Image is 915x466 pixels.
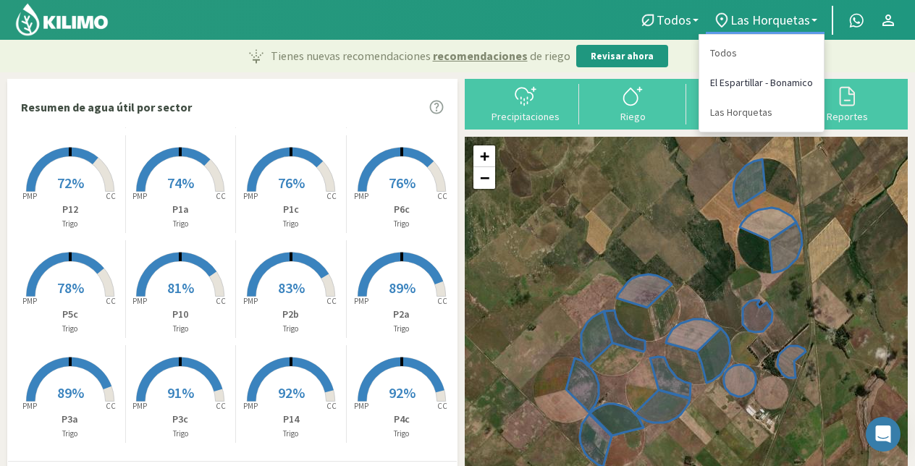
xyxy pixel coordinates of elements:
[132,296,147,306] tspan: PMP
[278,174,305,192] span: 76%
[476,111,575,122] div: Precipitaciones
[216,296,227,306] tspan: CC
[583,111,682,122] div: Riego
[326,401,337,411] tspan: CC
[579,84,686,122] button: Riego
[657,12,691,27] span: Todos
[347,412,457,427] p: P4c
[106,191,116,201] tspan: CC
[132,191,147,201] tspan: PMP
[15,428,125,440] p: Trigo
[22,296,37,306] tspan: PMP
[126,307,236,322] p: P10
[126,428,236,440] p: Trigo
[126,218,236,230] p: Trigo
[22,401,37,411] tspan: PMP
[216,191,227,201] tspan: CC
[354,401,368,411] tspan: PMP
[389,279,416,297] span: 89%
[347,307,457,322] p: P2a
[216,401,227,411] tspan: CC
[437,296,447,306] tspan: CC
[591,49,654,64] p: Revisar ahora
[326,296,337,306] tspan: CC
[167,384,194,402] span: 91%
[354,191,368,201] tspan: PMP
[14,2,109,37] img: Kilimo
[21,98,192,116] p: Resumen de agua útil por sector
[236,323,346,335] p: Trigo
[57,279,84,297] span: 78%
[106,401,116,411] tspan: CC
[167,279,194,297] span: 81%
[347,202,457,217] p: P6c
[278,384,305,402] span: 92%
[15,412,125,427] p: P3a
[22,191,37,201] tspan: PMP
[437,401,447,411] tspan: CC
[437,191,447,201] tspan: CC
[699,98,824,127] a: Las Horquetas
[57,384,84,402] span: 89%
[433,47,528,64] span: recomendaciones
[15,307,125,322] p: P5c
[271,47,570,64] p: Tienes nuevas recomendaciones
[347,323,457,335] p: Trigo
[15,202,125,217] p: P12
[472,84,579,122] button: Precipitaciones
[473,167,495,189] a: Zoom out
[57,174,84,192] span: 72%
[686,84,793,122] button: Carga mensual
[389,384,416,402] span: 92%
[699,68,824,98] a: El Espartillar - Bonamico
[798,111,896,122] div: Reportes
[243,191,258,201] tspan: PMP
[347,428,457,440] p: Trigo
[730,12,810,27] span: Las Horquetas
[699,38,824,68] a: Todos
[347,218,457,230] p: Trigo
[473,145,495,167] a: Zoom in
[132,401,147,411] tspan: PMP
[354,296,368,306] tspan: PMP
[236,307,346,322] p: P2b
[576,45,668,68] button: Revisar ahora
[126,202,236,217] p: P1a
[236,202,346,217] p: P1c
[126,412,236,427] p: P3c
[126,323,236,335] p: Trigo
[15,218,125,230] p: Trigo
[793,84,901,122] button: Reportes
[691,111,789,122] div: Carga mensual
[15,323,125,335] p: Trigo
[530,47,570,64] span: de riego
[243,296,258,306] tspan: PMP
[389,174,416,192] span: 76%
[243,401,258,411] tspan: PMP
[326,191,337,201] tspan: CC
[278,279,305,297] span: 83%
[106,296,116,306] tspan: CC
[236,218,346,230] p: Trigo
[866,417,901,452] div: Open Intercom Messenger
[236,412,346,427] p: P14
[167,174,194,192] span: 74%
[236,428,346,440] p: Trigo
